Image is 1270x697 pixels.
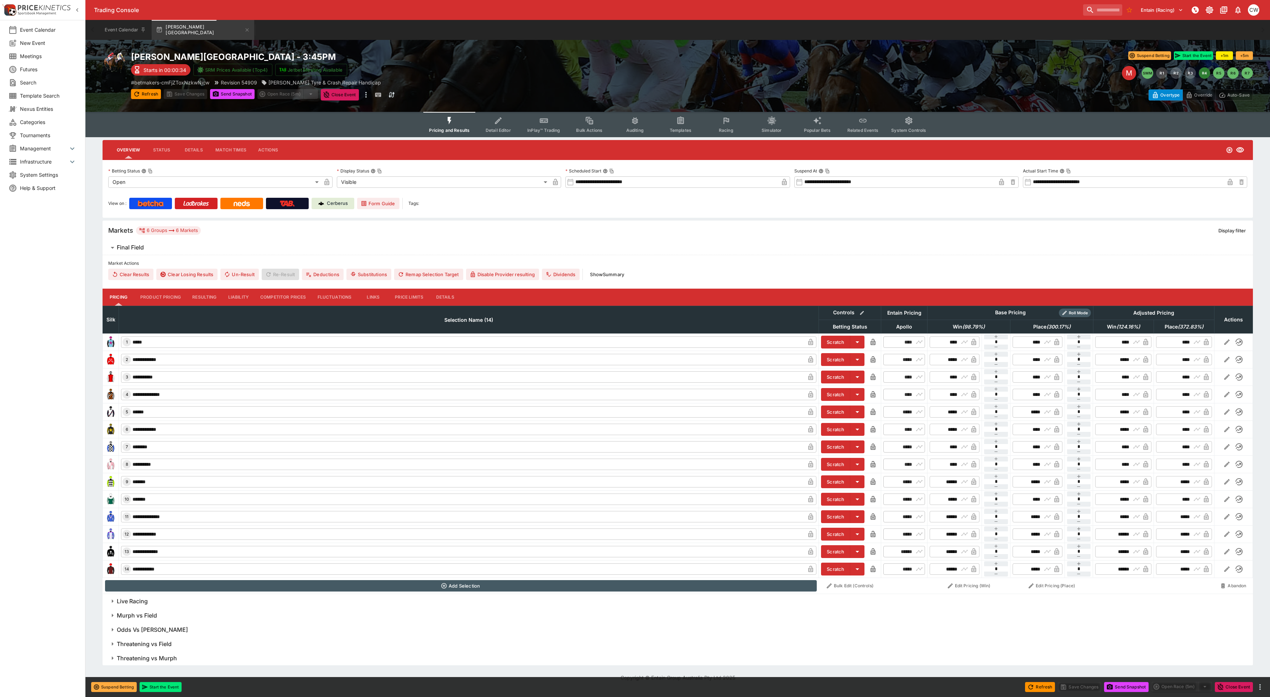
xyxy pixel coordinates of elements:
[1023,168,1058,174] p: Actual Start Time
[626,128,644,133] span: Auditing
[1246,2,1261,18] button: Christopher Winter
[312,198,354,209] a: Cerberus
[103,51,125,74] img: horse_racing.png
[124,444,129,449] span: 7
[146,141,178,159] button: Status
[821,510,850,523] button: Scratch
[20,66,77,73] span: Futures
[371,169,376,174] button: Display StatusCopy To Clipboard
[103,651,1253,665] button: Threatening vs Murph
[821,458,850,471] button: Scratch
[1060,169,1065,174] button: Actual Start TimeCopy To Clipboard
[821,423,850,436] button: Scratch
[1215,682,1253,692] button: Close Event
[1214,225,1250,236] button: Display filter
[327,200,348,207] p: Cerberus
[140,682,182,692] button: Start the Event
[105,546,116,557] img: runner 13
[210,89,255,99] button: Send Snapshot
[108,258,1247,269] label: Market Actions
[318,201,324,206] img: Cerberus
[210,141,252,159] button: Match Times
[105,459,116,470] img: runner 8
[108,168,140,174] p: Betting Status
[819,169,824,174] button: Suspend AtCopy To Clipboard
[881,306,927,320] th: Entain Pricing
[20,184,77,192] span: Help & Support
[377,169,382,174] button: Copy To Clipboard
[220,269,258,280] span: Un-Result
[821,528,850,541] button: Scratch
[847,128,878,133] span: Related Events
[565,168,601,174] p: Scheduled Start
[124,462,130,467] span: 8
[1216,51,1233,60] button: +1m
[1117,322,1140,331] em: ( 124.16 %)
[108,198,126,209] label: View on :
[1093,306,1214,320] th: Adjusted Pricing
[255,289,312,306] button: Competitor Prices
[103,637,1253,651] button: Threatening vs Field
[20,145,68,152] span: Management
[223,289,255,306] button: Liability
[117,655,177,662] h6: Threatening vs Murph
[131,89,161,99] button: Refresh
[719,128,733,133] span: Racing
[1232,4,1244,16] button: Notifications
[124,357,130,362] span: 2
[1248,4,1259,16] div: Christopher Winter
[603,169,608,174] button: Scheduled StartCopy To Clipboard
[252,141,284,159] button: Actions
[486,128,511,133] span: Detail Editor
[103,594,1253,608] button: Live Racing
[1242,67,1253,79] button: R7
[408,198,419,209] label: Tags:
[1217,4,1230,16] button: Documentation
[187,289,222,306] button: Resulting
[670,128,691,133] span: Templates
[1136,4,1187,16] button: Select Tenant
[138,201,163,206] img: Betcha
[123,549,130,554] span: 13
[1236,146,1244,154] svg: Visible
[20,52,77,60] span: Meetings
[1025,682,1055,692] button: Refresh
[1213,67,1224,79] button: R5
[821,580,879,592] button: Bulk Edit (Controls)
[135,289,187,306] button: Product Pricing
[193,64,272,76] button: SRM Prices Available (Top4)
[429,289,461,306] button: Details
[117,598,148,605] h6: Live Racing
[139,226,198,235] div: 6 Groups 6 Markets
[1104,682,1149,692] button: Send Snapshot
[1066,310,1091,316] span: Roll Mode
[262,269,299,280] span: Re-Result
[20,118,77,126] span: Categories
[20,158,68,165] span: Infrastructure
[609,169,614,174] button: Copy To Clipboard
[821,563,850,575] button: Scratch
[123,497,130,502] span: 10
[891,128,926,133] span: System Controls
[105,424,116,435] img: runner 6
[117,640,172,648] h6: Threatening vs Field
[389,289,429,306] button: Price Limits
[362,89,370,100] button: more
[1066,169,1071,174] button: Copy To Clipboard
[930,580,1008,592] button: Edit Pricing (Win)
[105,476,116,487] img: runner 9
[804,128,831,133] span: Popular Bets
[148,169,153,174] button: Copy To Clipboard
[1226,146,1233,154] svg: Open
[1013,580,1091,592] button: Edit Pricing (Place)
[821,388,850,401] button: Scratch
[141,169,146,174] button: Betting StatusCopy To Clipboard
[321,89,359,100] button: Close Event
[821,440,850,453] button: Scratch
[302,269,344,280] button: Deductions
[821,545,850,558] button: Scratch
[821,475,850,488] button: Scratch
[337,168,369,174] p: Display Status
[2,3,16,17] img: PriceKinetics Logo
[821,336,850,348] button: Scratch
